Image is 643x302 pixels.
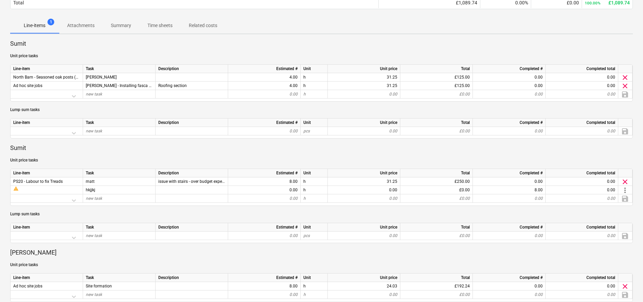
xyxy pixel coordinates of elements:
[476,127,543,135] div: 0.00
[621,186,629,194] span: more_vert
[548,90,615,99] div: 0.00
[473,118,546,127] div: Completed #
[10,53,633,59] p: Unit price tasks
[231,232,298,240] div: 0.00
[548,73,615,82] div: 0.00
[330,73,397,82] div: 31.25
[548,282,615,290] div: 0.00
[156,82,228,90] div: Roofing section
[156,169,228,177] div: Description
[473,223,546,232] div: Completed #
[473,65,546,73] div: Completed #
[400,223,473,232] div: Total
[13,186,19,191] span: warning
[546,118,618,127] div: Completed total
[231,194,298,203] div: 0.00
[400,177,473,186] div: £250.00
[400,65,473,73] div: Total
[476,232,543,240] div: 0.00
[13,75,98,80] span: North Barn - Seasoned oak posts (supply only)
[86,188,95,192] span: hkjjkj
[301,223,328,232] div: Unit
[328,223,400,232] div: Unit price
[13,83,42,88] span: Ad hoc site jobs
[301,274,328,282] div: Unit
[86,292,102,297] span: new task
[156,223,228,232] div: Description
[86,179,95,184] span: matt
[303,92,306,96] span: h
[13,284,42,288] span: Ad hoc site jobs
[476,73,543,82] div: 0.00
[228,169,301,177] div: Estimated #
[231,90,298,99] div: 0.00
[303,188,306,192] span: hkjjkj
[328,65,400,73] div: Unit price
[546,274,618,282] div: Completed total
[476,177,543,186] div: 0.00
[13,179,63,184] span: PS20 - Labour to fix Treads
[231,127,298,135] div: 0.00
[86,129,102,133] span: new task
[83,65,156,73] div: Task
[400,186,473,194] div: £0.00
[10,107,633,113] p: Lump sum tasks
[548,82,615,90] div: 0.00
[621,282,629,290] span: Delete task
[400,73,473,82] div: £125.00
[330,90,397,99] div: 0.00
[156,274,228,282] div: Description
[231,82,298,90] div: 4.00
[231,290,298,299] div: 0.00
[330,127,397,135] div: 0.00
[548,290,615,299] div: 0.00
[548,194,615,203] div: 0.00
[546,65,618,73] div: Completed total
[10,144,633,152] p: Sumit
[400,82,473,90] div: £125.00
[585,1,601,5] small: 100.00%
[476,186,543,194] div: 8.00
[147,22,173,29] p: Time sheets
[301,65,328,73] div: Unit
[47,19,54,25] span: 1
[231,73,298,82] div: 4.00
[303,292,306,297] span: h
[11,65,83,73] div: Line-item
[10,157,633,163] p: Unit price tasks
[400,194,473,203] div: £0.00
[10,262,633,268] p: Unit price tasks
[400,232,473,240] div: £0.00
[400,90,473,99] div: £0.00
[400,290,473,299] div: £0.00
[303,196,306,201] span: h
[330,177,397,186] div: 31.25
[10,249,633,257] p: [PERSON_NAME]
[231,282,298,290] div: 8.00
[86,233,102,238] span: new task
[156,118,228,127] div: Description
[11,118,83,127] div: Line-item
[86,75,117,80] span: Dean
[24,22,45,29] p: Line-items
[10,211,633,217] p: Lump sum tasks
[83,169,156,177] div: Task
[473,274,546,282] div: Completed #
[86,92,102,96] span: new task
[83,223,156,232] div: Task
[473,169,546,177] div: Completed #
[67,22,95,29] p: Attachments
[228,118,301,127] div: Estimated #
[13,186,80,191] div: Worker has added this task and it is not yet tied to a budget line item
[11,169,83,177] div: Line-item
[303,179,306,184] span: matt
[301,118,328,127] div: Unit
[476,90,543,99] div: 0.00
[476,82,543,90] div: 0.00
[546,169,618,177] div: Completed total
[10,40,633,48] p: Sumit
[330,82,397,90] div: 31.25
[400,127,473,135] div: £0.00
[548,186,615,194] div: 0.00
[548,177,615,186] div: 0.00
